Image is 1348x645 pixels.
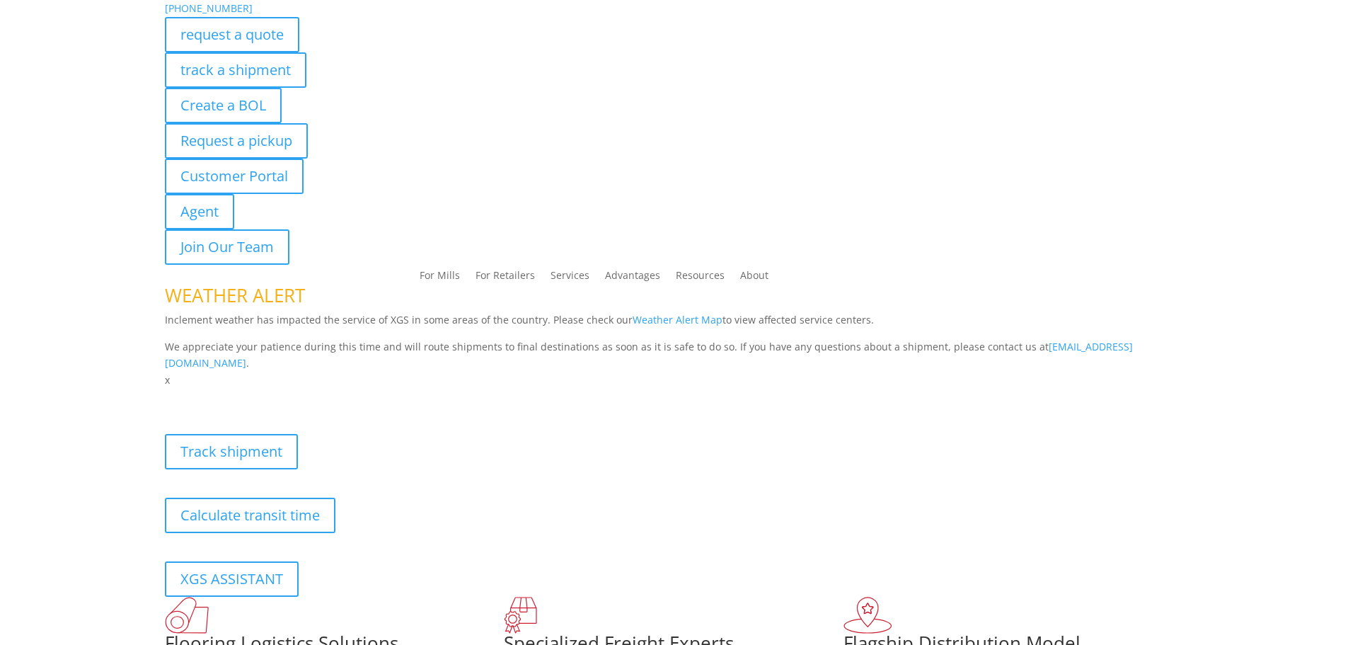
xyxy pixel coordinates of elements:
img: xgs-icon-focused-on-flooring-red [504,597,537,634]
a: Agent [165,194,234,229]
p: Inclement weather has impacted the service of XGS in some areas of the country. Please check our ... [165,312,1184,338]
a: Create a BOL [165,88,282,123]
a: Calculate transit time [165,498,335,533]
a: Track shipment [165,434,298,469]
a: [PHONE_NUMBER] [165,1,253,15]
img: xgs-icon-flagship-distribution-model-red [843,597,892,634]
a: For Mills [420,270,460,286]
a: For Retailers [476,270,535,286]
span: WEATHER ALERT [165,282,305,308]
a: Advantages [605,270,660,286]
a: XGS ASSISTANT [165,561,299,597]
b: Visibility, transparency, and control for your entire supply chain. [165,391,480,404]
a: Customer Portal [165,159,304,194]
p: x [165,372,1184,389]
a: Resources [676,270,725,286]
a: track a shipment [165,52,306,88]
a: Weather Alert Map [633,313,722,326]
a: request a quote [165,17,299,52]
a: Services [551,270,589,286]
a: Join Our Team [165,229,289,265]
a: Request a pickup [165,123,308,159]
a: About [740,270,768,286]
p: We appreciate your patience during this time and will route shipments to final destinations as so... [165,338,1184,372]
img: xgs-icon-total-supply-chain-intelligence-red [165,597,209,634]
